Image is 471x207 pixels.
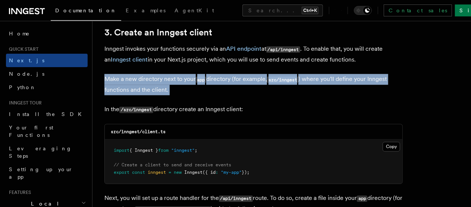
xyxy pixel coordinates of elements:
a: Home [6,27,88,40]
span: const [132,170,145,175]
span: Examples [126,7,166,13]
code: /src/inngest [119,107,153,113]
span: Documentation [55,7,117,13]
code: /api/inngest [219,195,253,202]
span: Quick start [6,46,38,52]
a: Node.js [6,67,88,81]
a: API endpoint [226,45,261,52]
span: }); [242,170,249,175]
span: Python [9,84,36,90]
span: Install the SDK [9,111,86,117]
span: Node.js [9,71,44,77]
span: export [114,170,129,175]
p: In the directory create an Inngest client: [104,104,403,115]
button: Copy [383,142,400,151]
span: Next.js [9,57,44,63]
code: app [196,76,206,83]
span: Setting up your app [9,166,73,180]
a: Inngest client [111,56,148,63]
a: Setting up your app [6,163,88,184]
span: { Inngest } [129,148,158,153]
span: inngest [148,170,166,175]
button: Search...Ctrl+K [242,4,323,16]
span: new [174,170,182,175]
span: ; [195,148,197,153]
a: Next.js [6,54,88,67]
span: Features [6,189,31,195]
span: import [114,148,129,153]
a: Your first Functions [6,121,88,142]
span: "my-app" [221,170,242,175]
a: Leveraging Steps [6,142,88,163]
a: Install the SDK [6,107,88,121]
span: "inngest" [171,148,195,153]
span: Leveraging Steps [9,145,72,159]
span: // Create a client to send and receive events [114,162,231,167]
span: : [216,170,218,175]
a: Examples [121,2,170,20]
code: src/inngest [267,76,298,83]
kbd: Ctrl+K [302,7,318,14]
span: AgentKit [175,7,214,13]
button: Toggle dark mode [354,6,372,15]
a: Python [6,81,88,94]
p: Make a new directory next to your directory (for example, ) where you'll define your Inngest func... [104,74,403,95]
span: Your first Functions [9,125,53,138]
code: /api/inngest [266,46,300,53]
code: src/inngest/client.ts [111,129,166,134]
a: AgentKit [170,2,219,20]
code: app [357,195,367,202]
a: Contact sales [384,4,452,16]
span: Inngest [184,170,202,175]
span: Inngest tour [6,100,42,106]
p: Inngest invokes your functions securely via an at . To enable that, you will create an in your Ne... [104,44,403,65]
span: = [169,170,171,175]
a: 3. Create an Inngest client [104,27,212,38]
span: Home [9,30,30,37]
a: Documentation [51,2,121,21]
span: ({ id [202,170,216,175]
span: from [158,148,169,153]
